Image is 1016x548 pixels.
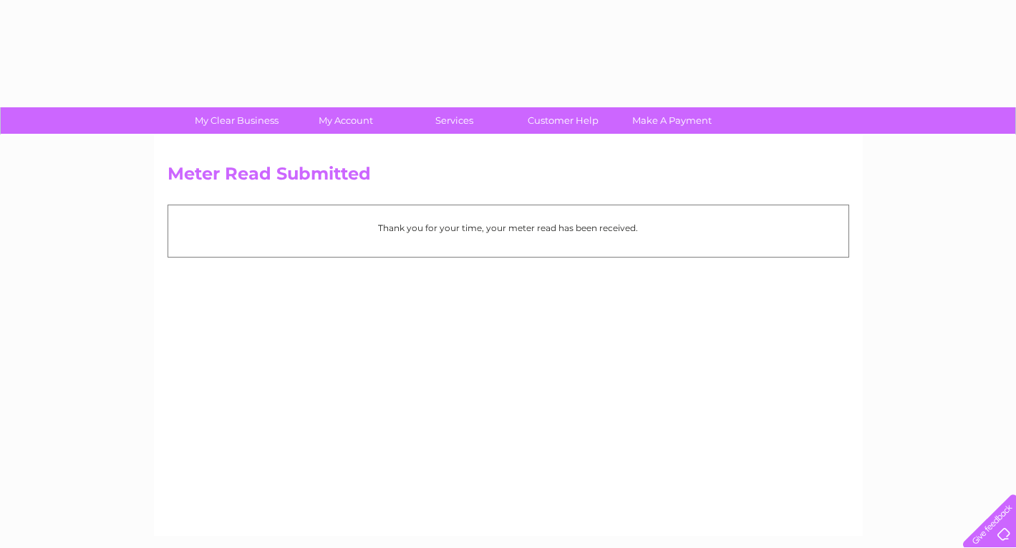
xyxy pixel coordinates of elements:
[286,107,405,134] a: My Account
[178,107,296,134] a: My Clear Business
[175,221,841,235] p: Thank you for your time, your meter read has been received.
[168,164,849,191] h2: Meter Read Submitted
[504,107,622,134] a: Customer Help
[395,107,513,134] a: Services
[613,107,731,134] a: Make A Payment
